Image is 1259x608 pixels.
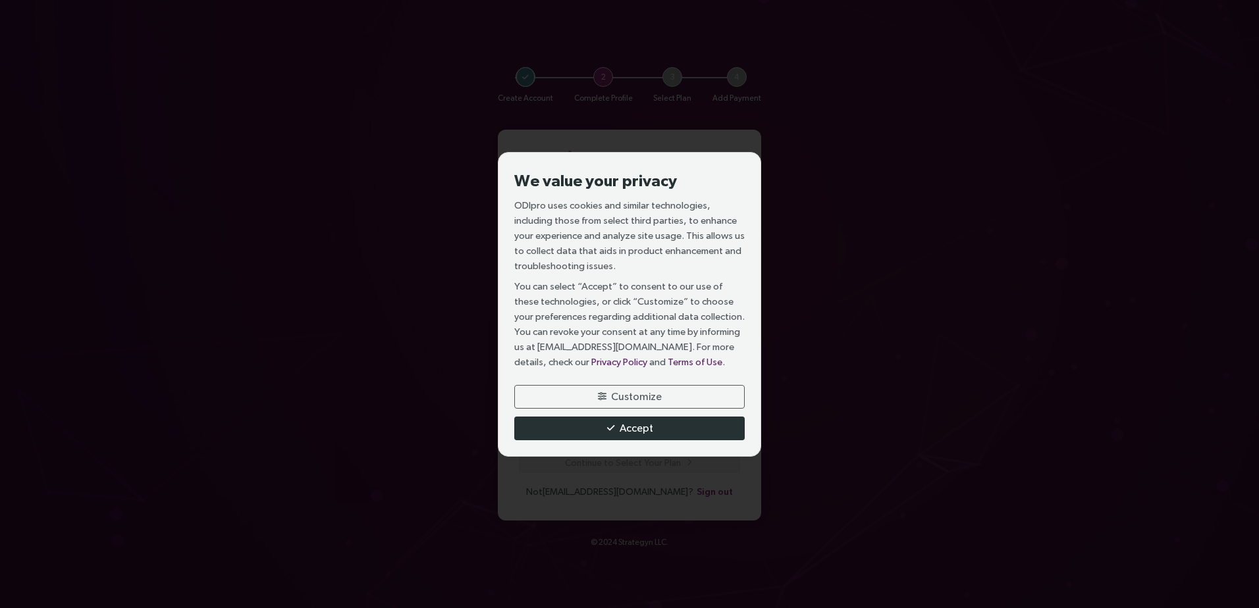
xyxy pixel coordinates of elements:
[514,385,745,409] button: Customize
[514,197,745,273] p: ODIpro uses cookies and similar technologies, including those from select third parties, to enhan...
[591,356,647,367] a: Privacy Policy
[668,356,722,367] a: Terms of Use
[620,420,653,436] span: Accept
[514,278,745,369] p: You can select “Accept” to consent to our use of these technologies, or click “Customize” to choo...
[514,168,745,192] h3: We value your privacy
[611,388,662,405] span: Customize
[514,417,745,440] button: Accept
